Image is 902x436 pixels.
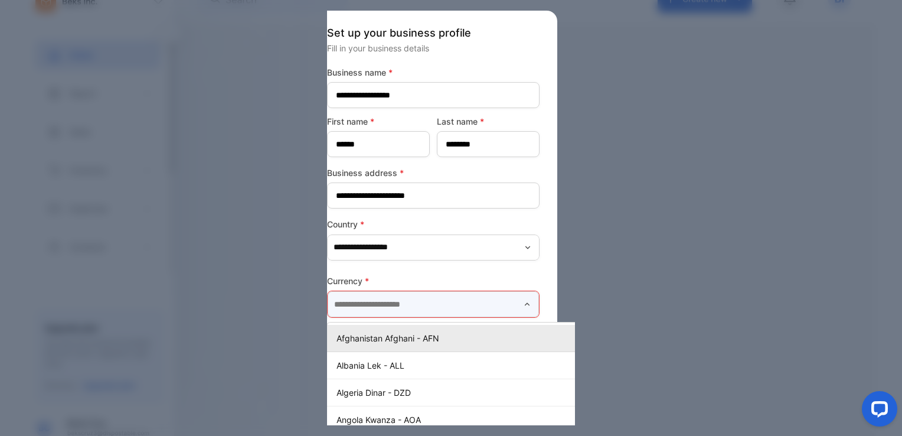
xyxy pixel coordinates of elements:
label: Last name [437,115,540,128]
iframe: LiveChat chat widget [852,386,902,436]
label: Business address [327,167,540,179]
p: Afghanistan Afghani - AFN [336,332,621,344]
p: This field is required [327,320,540,336]
label: Currency [327,275,540,287]
p: Angola Kwanza - AOA [336,414,621,426]
label: Business name [327,66,540,79]
p: Fill in your business details [327,42,540,54]
p: Algeria Dinar - DZD [336,386,621,399]
p: Set up your business profile [327,25,540,41]
label: Country [327,218,540,230]
label: First name [327,115,430,128]
p: Albania Lek - ALL [336,359,621,372]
